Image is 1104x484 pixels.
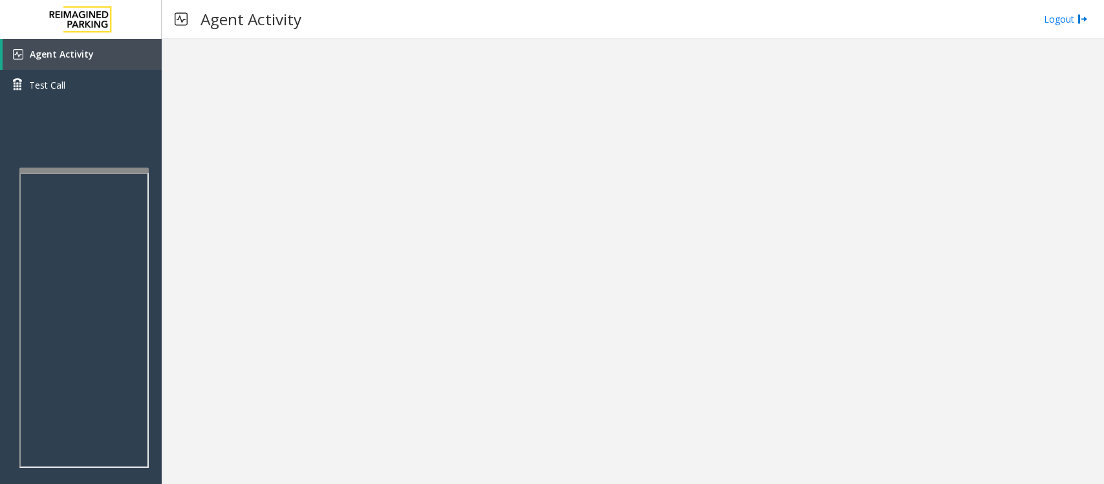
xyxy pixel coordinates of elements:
span: Agent Activity [30,48,94,60]
span: Test Call [29,78,65,92]
img: 'icon' [13,49,23,60]
img: logout [1077,12,1088,26]
a: Agent Activity [3,39,162,70]
img: pageIcon [175,3,188,35]
h3: Agent Activity [194,3,308,35]
a: Logout [1044,12,1088,26]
